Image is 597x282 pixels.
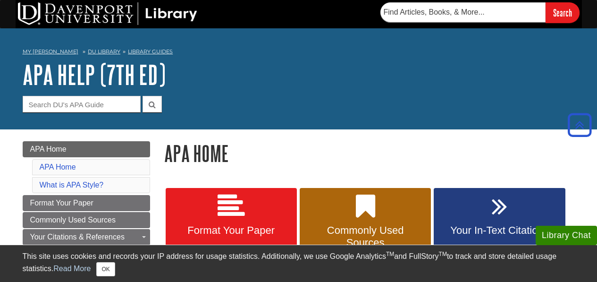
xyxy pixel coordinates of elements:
nav: breadcrumb [23,45,575,60]
a: Your Citations & References [23,229,150,245]
sup: TM [439,251,447,257]
form: Searches DU Library's articles, books, and more [380,2,580,23]
span: APA Home [30,145,67,153]
span: Format Your Paper [173,224,290,237]
input: Find Articles, Books, & More... [380,2,546,22]
span: Format Your Paper [30,199,93,207]
h1: APA Home [164,141,575,165]
a: Read More [53,265,91,273]
input: Search [546,2,580,23]
a: What is APA Style? [40,181,104,189]
a: APA Home [23,141,150,157]
a: Your In-Text Citations [434,188,565,259]
a: Back to Top [564,119,595,131]
input: Search DU's APA Guide [23,96,141,112]
a: Format Your Paper [166,188,297,259]
span: Commonly Used Sources [307,224,424,249]
div: This site uses cookies and records your IP address for usage statistics. Additionally, we use Goo... [23,251,575,276]
a: Format Your Paper [23,195,150,211]
img: DU Library [18,2,197,25]
a: Commonly Used Sources [300,188,431,259]
a: Commonly Used Sources [23,212,150,228]
span: Your In-Text Citations [441,224,558,237]
span: Commonly Used Sources [30,216,116,224]
a: My [PERSON_NAME] [23,48,78,56]
button: Close [96,262,115,276]
a: APA Help (7th Ed) [23,60,166,89]
button: Library Chat [536,226,597,245]
span: Your Citations & References [30,233,125,241]
sup: TM [386,251,394,257]
a: APA Home [40,163,76,171]
a: DU Library [88,48,120,55]
a: Library Guides [128,48,173,55]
